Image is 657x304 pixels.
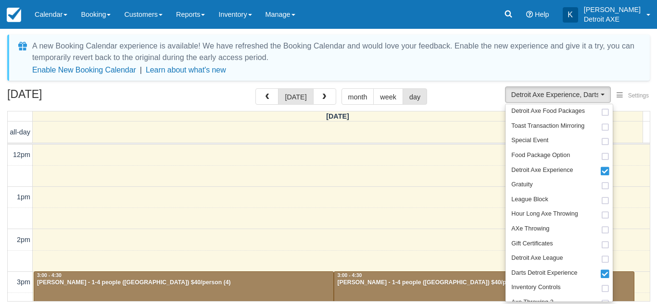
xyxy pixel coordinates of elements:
[37,273,62,278] span: 3:00 - 4:30
[7,88,129,106] h2: [DATE]
[511,254,563,263] span: Detroit Axe League
[32,40,638,63] div: A new Booking Calendar experience is available! We have refreshed the Booking Calendar and would ...
[341,88,374,105] button: month
[511,225,549,233] span: AXe Throwing
[403,88,427,105] button: day
[337,279,631,287] div: [PERSON_NAME] - 1-4 people ([GEOGRAPHIC_DATA]) $40/person (4)
[17,236,30,243] span: 2pm
[511,181,532,189] span: Gratuity
[511,166,573,175] span: Detroit Axe Experience
[505,86,611,103] button: Detroit Axe Experience, Darts Detroit Experience
[37,279,331,287] div: [PERSON_NAME] - 1-4 people ([GEOGRAPHIC_DATA]) $40/person (4)
[511,122,584,131] span: Toast Transaction Mirroring
[511,107,585,116] span: Detroit Axe Food Packages
[511,283,560,292] span: Inventory Controls
[17,278,30,286] span: 3pm
[628,92,649,99] span: Settings
[373,88,403,105] button: week
[511,269,577,278] span: Darts Detroit Experience
[337,273,362,278] span: 3:00 - 4:30
[17,193,30,201] span: 1pm
[511,136,548,145] span: Special Event
[7,8,21,22] img: checkfront-main-nav-mini-logo.png
[278,88,313,105] button: [DATE]
[32,65,136,75] button: Enable New Booking Calendar
[584,5,641,14] p: [PERSON_NAME]
[511,210,578,219] span: Hour Long Axe Throwing
[563,7,578,23] div: K
[326,112,349,120] span: [DATE]
[511,240,553,248] span: Gift Certificates
[511,151,570,160] span: Food Package Option
[584,14,641,24] p: Detroit AXE
[611,89,655,103] button: Settings
[526,11,533,18] i: Help
[10,128,30,136] span: all-day
[146,66,226,74] a: Learn about what's new
[13,151,30,158] span: 12pm
[511,195,548,204] span: League Block
[511,90,598,99] span: Detroit Axe Experience, Darts Detroit Experience
[535,11,549,18] span: Help
[140,66,142,74] span: |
